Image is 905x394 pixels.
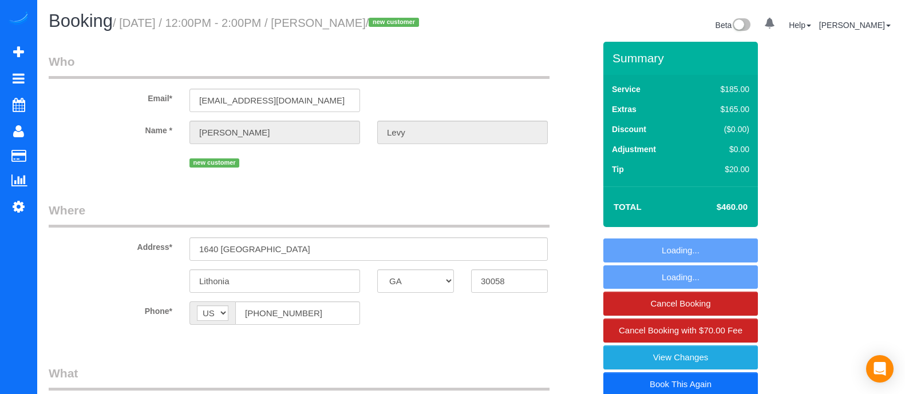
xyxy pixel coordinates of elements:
[696,104,749,115] div: $165.00
[619,325,742,335] span: Cancel Booking with $70.00 Fee
[614,202,642,212] strong: Total
[866,355,894,383] div: Open Intercom Messenger
[7,11,30,27] img: Automaid Logo
[471,269,548,293] input: Zip Code*
[40,121,181,136] label: Name *
[49,53,550,79] legend: Who
[612,51,752,65] h3: Summary
[377,121,548,144] input: Last Name*
[49,365,550,391] legend: What
[612,104,637,115] label: Extras
[696,164,749,175] div: $20.00
[789,21,811,30] a: Help
[189,158,239,168] span: new customer
[235,301,360,325] input: Phone*
[696,144,749,155] div: $0.00
[113,17,422,29] small: / [DATE] / 12:00PM - 2:00PM / [PERSON_NAME]
[40,301,181,317] label: Phone*
[819,21,891,30] a: [PERSON_NAME]
[189,89,360,112] input: Email*
[716,21,751,30] a: Beta
[696,124,749,135] div: ($0.00)
[612,144,656,155] label: Adjustment
[603,292,758,316] a: Cancel Booking
[49,202,550,228] legend: Where
[369,18,418,27] span: new customer
[612,83,641,95] label: Service
[189,121,360,144] input: First Name*
[366,17,422,29] span: /
[603,319,758,343] a: Cancel Booking with $70.00 Fee
[189,269,360,293] input: City*
[40,237,181,253] label: Address*
[696,83,749,95] div: $185.00
[732,18,750,33] img: New interface
[603,345,758,369] a: View Changes
[682,202,748,212] h4: $460.00
[612,124,646,135] label: Discount
[49,11,113,31] span: Booking
[40,89,181,104] label: Email*
[612,164,624,175] label: Tip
